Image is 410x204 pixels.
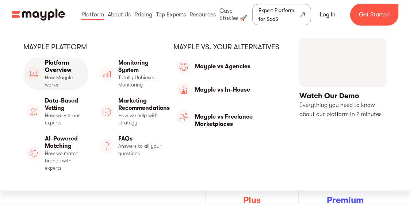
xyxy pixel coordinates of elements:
a: open lightbox [299,38,387,119]
div: Expert Platform for SaaS [258,6,299,23]
img: Mayple logo [12,8,65,22]
div: Top Experts [154,3,188,26]
div: About Us [106,3,133,26]
a: Expert Platform for SaaS [252,4,311,25]
a: Get Started [350,4,398,26]
div: Platform [80,3,106,26]
div: Mayple vs. Your Alternatives [173,42,289,52]
a: home [12,8,65,22]
div: Mayple platform [23,42,163,52]
div: Resources [188,3,218,26]
div: Pricing [133,3,154,26]
a: Log In [311,6,344,23]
